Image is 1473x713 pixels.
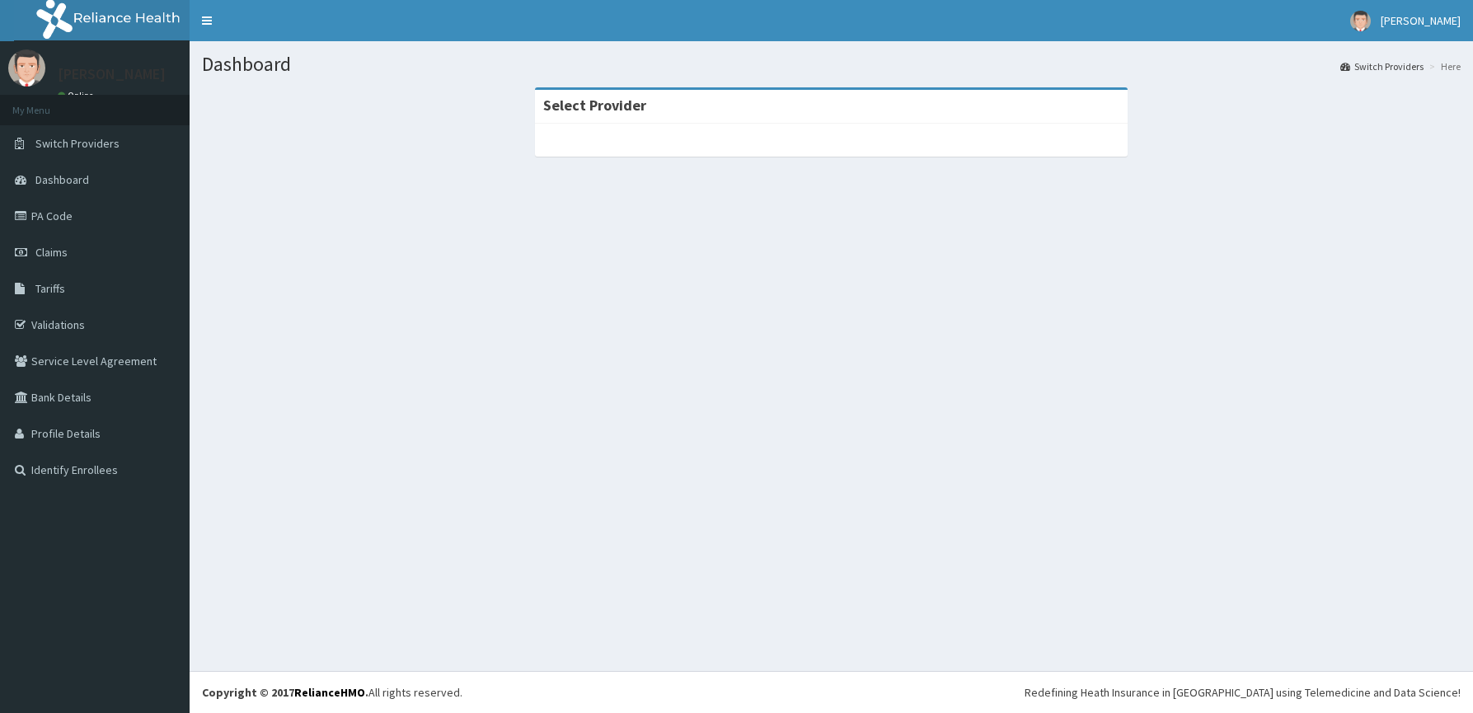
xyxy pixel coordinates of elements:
[35,281,65,296] span: Tariffs
[202,54,1461,75] h1: Dashboard
[58,67,166,82] p: [PERSON_NAME]
[294,685,365,700] a: RelianceHMO
[190,671,1473,713] footer: All rights reserved.
[1340,59,1424,73] a: Switch Providers
[58,90,97,101] a: Online
[1381,13,1461,28] span: [PERSON_NAME]
[202,685,368,700] strong: Copyright © 2017 .
[1025,684,1461,701] div: Redefining Heath Insurance in [GEOGRAPHIC_DATA] using Telemedicine and Data Science!
[35,245,68,260] span: Claims
[543,96,646,115] strong: Select Provider
[35,172,89,187] span: Dashboard
[8,49,45,87] img: User Image
[1350,11,1371,31] img: User Image
[35,136,120,151] span: Switch Providers
[1425,59,1461,73] li: Here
